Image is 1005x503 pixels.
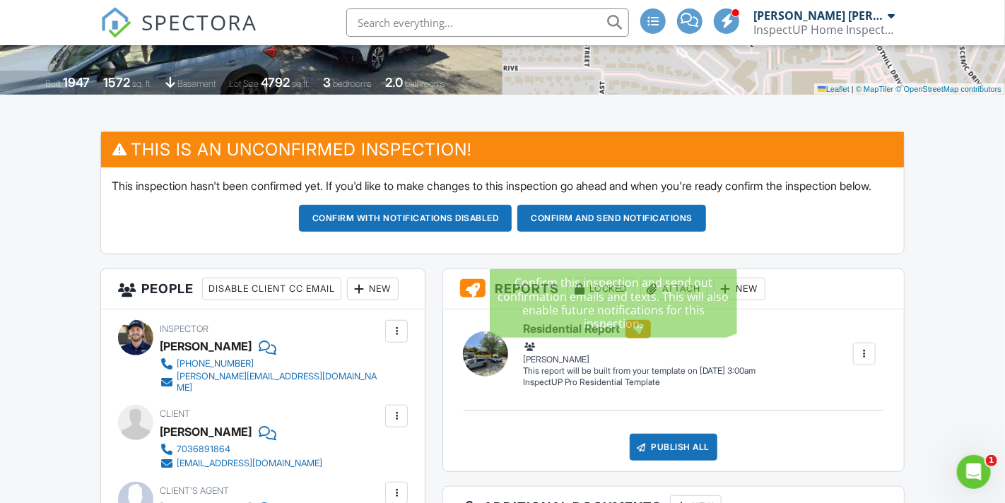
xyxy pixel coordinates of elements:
div: New [714,278,765,300]
span: Lot Size [230,78,259,89]
div: 7036891864 [177,444,230,455]
span: basement [178,78,216,89]
div: 1572 [104,75,131,90]
div: [PERSON_NAME] [PERSON_NAME] [754,8,885,23]
div: 1947 [64,75,90,90]
button: Confirm with notifications disabled [299,205,512,232]
span: Inspector [160,324,208,334]
span: sq.ft. [293,78,310,89]
h3: People [101,269,425,309]
div: 2.0 [386,75,404,90]
span: 1 [986,455,997,466]
div: 3 [324,75,331,90]
button: Confirm and send notifications [517,205,706,232]
a: [EMAIL_ADDRESS][DOMAIN_NAME] [160,456,322,471]
div: This report will be built from your template on [DATE] 3:00am [523,365,756,377]
span: Client's Agent [160,485,229,496]
img: The Best Home Inspection Software - Spectora [100,7,131,38]
div: Locked [568,278,635,300]
a: SPECTORA [100,19,257,49]
span: Client [160,408,190,419]
a: [PERSON_NAME][EMAIL_ADDRESS][DOMAIN_NAME] [160,371,382,393]
div: New [347,278,399,300]
h3: Reports [443,269,904,309]
div: 4792 [261,75,290,90]
div: [PERSON_NAME] [160,421,252,442]
span: SPECTORA [141,7,257,37]
span: Built [46,78,61,89]
div: [PERSON_NAME] [523,340,756,365]
h6: Residential Report [523,320,756,338]
iframe: Intercom live chat [957,455,991,489]
div: [PERSON_NAME] [160,336,252,357]
h3: This is an Unconfirmed Inspection! [101,132,904,167]
div: Disable Client CC Email [202,278,341,300]
a: © MapTiler [856,85,894,93]
div: [EMAIL_ADDRESS][DOMAIN_NAME] [177,458,322,469]
span: bathrooms [406,78,446,89]
a: Leaflet [818,85,850,93]
a: © OpenStreetMap contributors [896,85,1001,93]
span: | [852,85,854,93]
a: 7036891864 [160,442,322,456]
div: Attach [640,278,708,300]
a: [PHONE_NUMBER] [160,357,382,371]
p: This inspection hasn't been confirmed yet. If you'd like to make changes to this inspection go ah... [112,178,893,194]
div: [PHONE_NUMBER] [177,358,254,369]
div: [PERSON_NAME][EMAIL_ADDRESS][DOMAIN_NAME] [177,371,382,393]
span: bedrooms [334,78,372,89]
div: InspectUP Home Inspections [754,23,895,37]
div: InspectUP Pro Residential Template [523,377,756,389]
input: Search everything... [346,8,629,37]
span: sq. ft. [133,78,153,89]
div: Publish All [630,434,718,461]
